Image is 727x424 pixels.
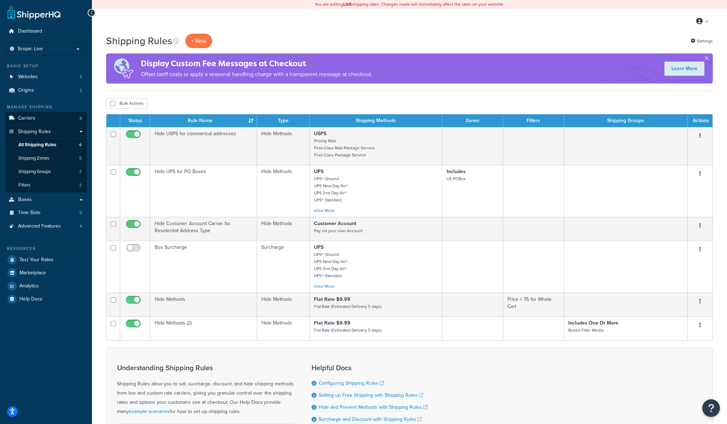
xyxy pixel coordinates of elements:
a: Shipping Rules [5,125,87,138]
a: Websites 3 [5,70,87,84]
a: Surcharge and Discount with Shipping Rules [319,416,422,423]
strong: USPS [314,130,326,137]
button: Open Resource Center [702,399,720,417]
a: Advanced Features 4 [5,220,87,233]
a: Dashboard [5,25,87,38]
button: Bulk Actions [106,98,147,109]
span: Time Slots [18,210,41,216]
td: Hide Methods [257,293,310,316]
span: Shipping Groups [18,169,51,175]
h4: Display Custom Fee Messages at Checkout [141,58,373,69]
li: Origins [5,84,87,97]
a: Time Slots 0 [5,206,87,219]
td: Hide Methods [257,217,310,241]
img: duties-banner-06bc72dcb5fe05cb3f9472aba00be2ae8eb53ab6f0d8bb03d382ba314ac3c341.png [106,53,141,84]
small: Flat Rate (Estimated Delivery 5 days) [314,327,382,333]
span: Websites [18,74,38,80]
span: 8 [80,115,82,121]
strong: UPS [314,168,324,175]
small: UPS® Ground UPS Next Day Air® UPS 2nd Day Air® UPS® Standard [314,176,348,203]
a: Test Your Rates [5,253,87,266]
span: Test Your Rates [19,257,53,263]
a: Boxes [5,193,87,206]
b: LIVE [343,1,352,7]
strong: Flat Rate $9.99 [314,296,350,303]
span: Scope: Live [18,46,43,52]
a: View More [314,283,335,290]
span: Shipping Rules [18,129,51,135]
a: Help Docs [5,293,87,305]
li: Filters [5,179,87,192]
li: Analytics [5,280,87,292]
span: 4 [80,223,82,229]
span: Origins [18,87,34,93]
span: 2 [79,182,82,188]
span: Help Docs [19,296,42,302]
a: Marketplace [5,267,87,279]
span: All Shipping Rules [18,142,56,148]
h1: Shipping Rules [106,34,172,48]
span: 0 [80,210,82,216]
td: Hide Methods [257,165,310,217]
li: Time Slots [5,206,87,219]
li: All Shipping Rules [5,138,87,151]
a: Setting up Free Shipping with Shipping Rules [319,391,423,399]
span: 3 [79,169,82,175]
td: Price < 75 for Whole Cart [503,293,564,316]
a: Configuring Shipping Rules [319,379,384,387]
a: Filters 2 [5,179,87,192]
strong: Includes One Or More [568,319,618,327]
small: Boxed Filter Media [568,327,604,333]
span: Boxes [18,197,32,203]
small: US POBox [447,176,466,182]
th: Status [120,114,150,127]
td: Surcharge [257,241,310,293]
a: Origins 2 [5,84,87,97]
li: Shipping Zones [5,152,87,165]
a: Hide and Prevent Methods with Shipping Rules [319,403,428,411]
li: Carriers [5,112,87,125]
li: Advanced Features [5,220,87,233]
strong: Customer Account [314,220,356,227]
span: Filters [18,182,30,188]
small: Priority Mail First-Class Mail Package Service First-Class Package Service [314,138,375,158]
span: Advanced Features [18,223,61,229]
a: Carriers 8 [5,112,87,125]
th: Actions [688,114,713,127]
td: Hide Methods (2) [150,316,257,340]
h3: Understanding Shipping Rules [117,364,294,372]
td: Box Surcharge [150,241,257,293]
span: Marketplace [19,270,46,276]
th: Zones [442,114,503,127]
a: Learn More [664,62,704,76]
a: Shipping Groups 3 [5,165,87,178]
div: Manage Shipping [5,104,87,110]
span: 5 [79,155,82,161]
div: Basic Setup [5,63,87,69]
li: Shipping Groups [5,165,87,178]
small: UPS® Ground UPS Next Day Air® UPS 2nd Day Air® UPS® Standard [314,251,348,279]
a: View More [314,207,335,214]
td: Hide Methods [257,127,310,165]
h3: Helpful Docs [312,364,428,372]
th: Type [257,114,310,127]
td: Hide UPS for PO Boxes [150,165,257,217]
p: Offset tariff costs or apply a seasonal handling charge with a transparent message at checkout. [141,69,373,79]
a: Settings [691,36,713,46]
span: 3 [80,74,82,80]
span: 6 [79,142,82,148]
span: Analytics [19,283,39,289]
a: All Shipping Rules 6 [5,138,87,151]
li: Shipping Rules [5,125,87,193]
td: Hide Customer Account Carrier for Residential Address Type [150,217,257,241]
span: Dashboard [18,28,42,34]
div: Shipping Rules allow you to set, surcharge, discount, and hide shipping methods from live and cus... [117,364,294,416]
td: Hide Methods [150,293,257,316]
span: Carriers [18,115,35,121]
th: Shipping Methods [310,114,442,127]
